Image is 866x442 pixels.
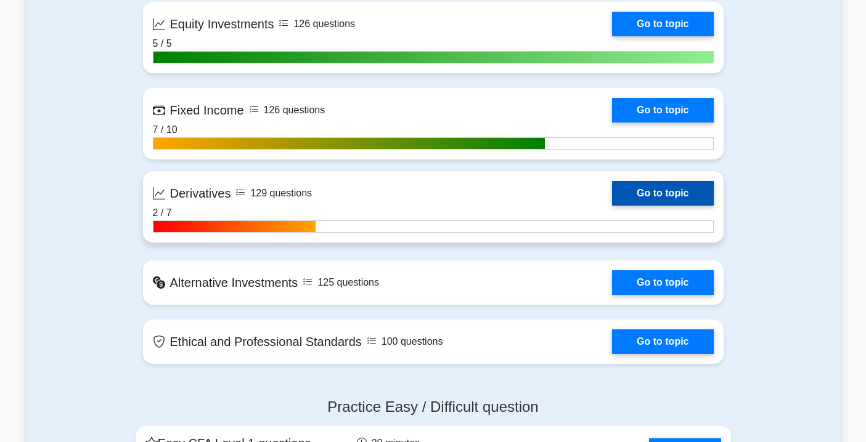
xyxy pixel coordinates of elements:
a: Go to topic [612,12,713,36]
a: Go to topic [612,329,713,354]
a: Go to topic [612,270,713,295]
a: Go to topic [612,181,713,206]
h4: Practice Easy / Difficult question [136,398,731,416]
a: Go to topic [612,98,713,123]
